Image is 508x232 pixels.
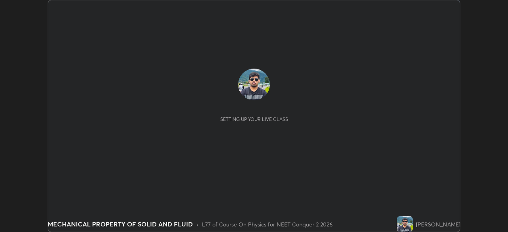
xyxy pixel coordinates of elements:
div: • [196,220,199,228]
div: [PERSON_NAME] [416,220,460,228]
div: Setting up your live class [220,116,288,122]
div: L77 of Course On Physics for NEET Conquer 2 2026 [202,220,333,228]
img: b94a4ccbac2546dc983eb2139155ff30.jpg [397,216,413,232]
div: MECHANICAL PROPERTY OF SOLID AND FLUID [48,219,193,229]
img: b94a4ccbac2546dc983eb2139155ff30.jpg [238,69,270,100]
